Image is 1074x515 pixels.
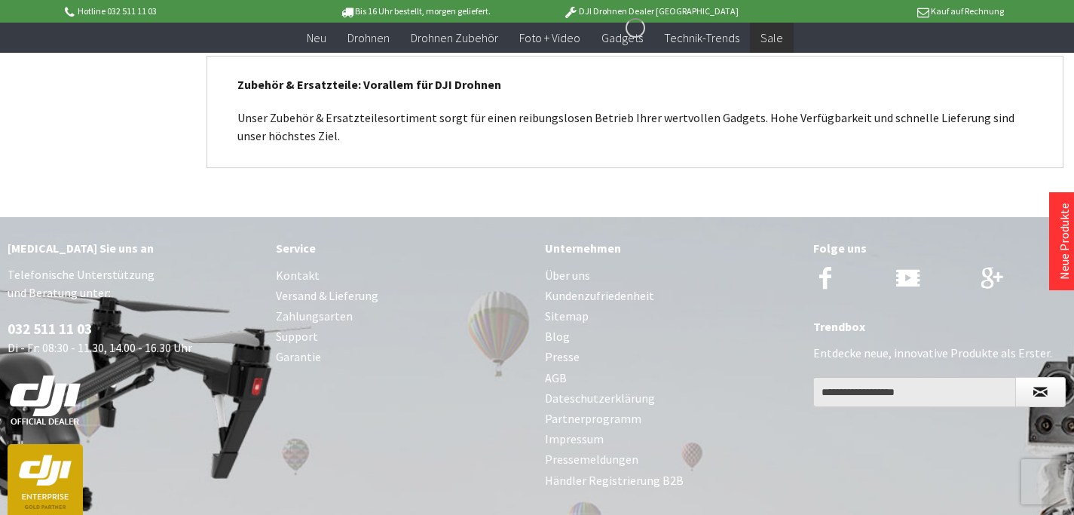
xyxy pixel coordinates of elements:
div: [MEDICAL_DATA] Sie uns an [8,238,261,258]
a: Drohnen Zubehör [400,23,509,54]
span: Foto + Video [519,30,580,45]
div: Service [276,238,529,258]
a: Partnerprogramm [545,409,798,429]
span: Gadgets [601,30,643,45]
a: Neue Produkte [1057,203,1072,280]
div: Folge uns [813,238,1066,258]
span: Drohnen Zubehör [411,30,498,45]
p: Bis 16 Uhr bestellt, morgen geliefert. [298,2,533,20]
a: Kontakt [276,265,529,286]
a: Presse [545,347,798,367]
a: Neu [296,23,337,54]
a: Sitemap [545,306,798,326]
a: Pressemeldungen [545,449,798,470]
a: Support [276,326,529,347]
a: Gadgets [591,23,653,54]
a: Foto + Video [509,23,591,54]
a: Dateschutzerklärung [545,388,798,409]
a: 032 511 11 03 [8,320,92,338]
strong: Zubehör & Ersatzteile: Vorallem für DJI Drohnen [237,77,501,92]
p: Entdecke neue, innovative Produkte als Erster. [813,344,1066,362]
p: DJI Drohnen Dealer [GEOGRAPHIC_DATA] [533,2,768,20]
a: Zahlungsarten [276,306,529,326]
a: Impressum [545,429,798,449]
a: Über uns [545,265,798,286]
a: AGB [545,368,798,388]
button: Newsletter abonnieren [1015,377,1066,407]
p: Hotline 032 511 11 03 [63,2,298,20]
a: Technik-Trends [653,23,750,54]
a: Händler Registrierung B2B [545,471,798,491]
a: Sale [750,23,794,54]
p: Kauf auf Rechnung [769,2,1004,20]
span: Technik-Trends [664,30,739,45]
a: Kundenzufriedenheit [545,286,798,306]
a: Versand & Lieferung [276,286,529,306]
p: Unser Zubehör & Ersatzteilesortiment sorgt für einen reibungslosen Betrieb Ihrer wertvollen Gadge... [237,109,1033,145]
span: Drohnen [347,30,390,45]
img: white-dji-schweiz-logo-official_140x140.png [8,375,83,426]
div: Unternehmen [545,238,798,258]
div: Trendbox [813,317,1066,336]
a: Blog [545,326,798,347]
a: Garantie [276,347,529,367]
a: Drohnen [337,23,400,54]
input: Ihre E-Mail Adresse [813,377,1016,407]
span: Sale [760,30,783,45]
span: Neu [307,30,326,45]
